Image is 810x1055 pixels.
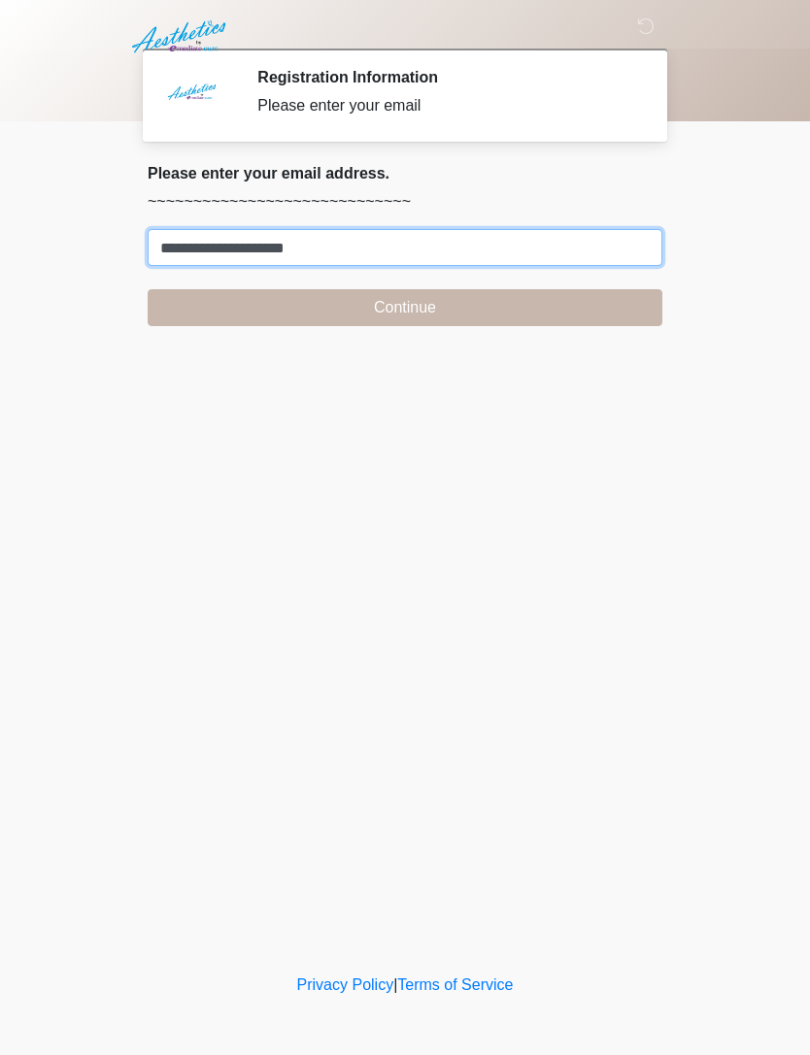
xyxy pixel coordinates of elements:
h2: Registration Information [257,68,633,86]
img: Agent Avatar [162,68,220,126]
h2: Please enter your email address. [148,164,662,182]
img: Aesthetics by Emediate Cure Logo [128,15,234,59]
p: ~~~~~~~~~~~~~~~~~~~~~~~~~~~~~ [148,190,662,214]
a: | [393,976,397,993]
button: Continue [148,289,662,326]
div: Please enter your email [257,94,633,117]
a: Privacy Policy [297,976,394,993]
a: Terms of Service [397,976,513,993]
